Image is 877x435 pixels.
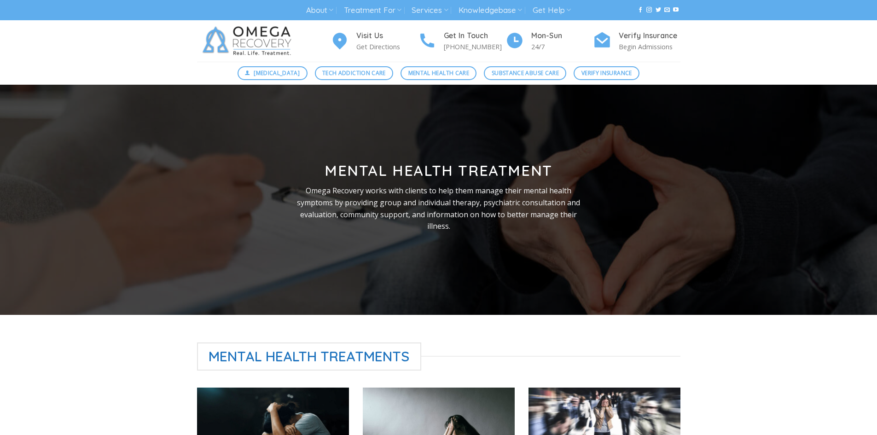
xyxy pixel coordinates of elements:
[638,7,643,13] a: Follow on Facebook
[581,69,632,77] span: Verify Insurance
[197,20,301,62] img: Omega Recovery
[593,30,680,52] a: Verify Insurance Begin Admissions
[656,7,661,13] a: Follow on Twitter
[315,66,394,80] a: Tech Addiction Care
[418,30,505,52] a: Get In Touch [PHONE_NUMBER]
[254,69,300,77] span: [MEDICAL_DATA]
[197,342,422,371] span: Mental Health Treatments
[290,185,588,232] p: Omega Recovery works with clients to help them manage their mental health symptoms by providing g...
[444,41,505,52] p: [PHONE_NUMBER]
[344,2,401,19] a: Treatment For
[238,66,308,80] a: [MEDICAL_DATA]
[459,2,522,19] a: Knowledgebase
[401,66,476,80] a: Mental Health Care
[356,30,418,42] h4: Visit Us
[356,41,418,52] p: Get Directions
[619,30,680,42] h4: Verify Insurance
[646,7,652,13] a: Follow on Instagram
[484,66,566,80] a: Substance Abuse Care
[531,30,593,42] h4: Mon-Sun
[492,69,559,77] span: Substance Abuse Care
[444,30,505,42] h4: Get In Touch
[531,41,593,52] p: 24/7
[325,161,552,180] strong: Mental Health Treatment
[664,7,670,13] a: Send us an email
[412,2,448,19] a: Services
[322,69,386,77] span: Tech Addiction Care
[331,30,418,52] a: Visit Us Get Directions
[673,7,679,13] a: Follow on YouTube
[574,66,639,80] a: Verify Insurance
[533,2,571,19] a: Get Help
[619,41,680,52] p: Begin Admissions
[408,69,469,77] span: Mental Health Care
[306,2,333,19] a: About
